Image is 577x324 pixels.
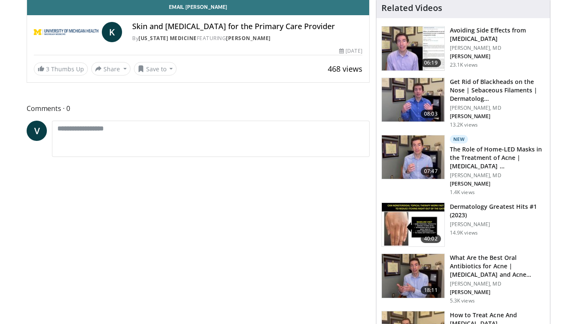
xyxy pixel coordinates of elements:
img: bdc749e8-e5f5-404f-8c3a-bce07f5c1739.150x105_q85_crop-smart_upscale.jpg [382,135,444,179]
p: [PERSON_NAME], MD [450,281,545,287]
a: K [102,22,122,42]
p: [PERSON_NAME], MD [450,105,545,111]
a: 08:03 Get Rid of Blackheads on the Nose | Sebaceous Filaments | Dermatolog… [PERSON_NAME], MD [PE... [381,78,545,128]
p: [PERSON_NAME] [450,289,545,296]
p: [PERSON_NAME] [450,113,545,120]
a: 06:19 Avoiding Side Effects from [MEDICAL_DATA] [PERSON_NAME], MD [PERSON_NAME] 23.1K views [381,26,545,71]
p: 1.4K views [450,189,475,196]
img: Michigan Medicine [34,22,98,42]
h4: Related Videos [381,3,442,13]
span: 07:47 [421,167,441,175]
img: cd394936-f734-46a2-a1c5-7eff6e6d7a1f.150x105_q85_crop-smart_upscale.jpg [382,254,444,298]
span: 18:11 [421,286,441,294]
img: 167f4955-2110-4677-a6aa-4d4647c2ca19.150x105_q85_crop-smart_upscale.jpg [382,203,444,247]
a: 07:47 New The Role of Home-LED Masks in the Treatment of Acne | [MEDICAL_DATA] … [PERSON_NAME], M... [381,135,545,196]
img: 54dc8b42-62c8-44d6-bda4-e2b4e6a7c56d.150x105_q85_crop-smart_upscale.jpg [382,78,444,122]
p: 23.1K views [450,62,478,68]
a: [PERSON_NAME] [226,35,271,42]
p: New [450,135,468,143]
p: 14.9K views [450,229,478,236]
a: 40:02 Dermatology Greatest Hits #1 (2023) [PERSON_NAME] 14.9K views [381,202,545,247]
p: [PERSON_NAME], MD [450,172,545,179]
span: 08:03 [421,110,441,118]
span: 40:02 [421,235,441,243]
div: [DATE] [339,47,362,55]
a: [US_STATE] Medicine [139,35,197,42]
p: [PERSON_NAME] [450,181,545,187]
h3: Dermatology Greatest Hits #1 (2023) [450,202,545,219]
span: 3 [46,65,49,73]
a: 3 Thumbs Up [34,62,88,76]
h3: Get Rid of Blackheads on the Nose | Sebaceous Filaments | Dermatolog… [450,78,545,103]
p: 13.2K views [450,121,478,128]
h4: Skin and [MEDICAL_DATA] for the Primary Care Provider [132,22,362,31]
a: 18:11 What Are the Best Oral Antibiotics for Acne | [MEDICAL_DATA] and Acne… [PERSON_NAME], MD [P... [381,254,545,304]
h3: Avoiding Side Effects from [MEDICAL_DATA] [450,26,545,43]
span: Comments 0 [27,103,370,114]
a: V [27,121,47,141]
span: 06:19 [421,59,441,67]
h3: What Are the Best Oral Antibiotics for Acne | [MEDICAL_DATA] and Acne… [450,254,545,279]
p: 5.3K views [450,297,475,304]
div: By FEATURING [132,35,362,42]
span: 468 views [328,64,362,74]
h3: The Role of Home-LED Masks in the Treatment of Acne | [MEDICAL_DATA] … [450,145,545,170]
button: Save to [134,62,177,76]
img: 6f9900f7-f6e7-4fd7-bcbb-2a1dc7b7d476.150x105_q85_crop-smart_upscale.jpg [382,27,444,70]
button: Share [91,62,131,76]
p: [PERSON_NAME], MD [450,45,545,51]
p: [PERSON_NAME] [450,53,545,60]
p: [PERSON_NAME] [450,221,545,228]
